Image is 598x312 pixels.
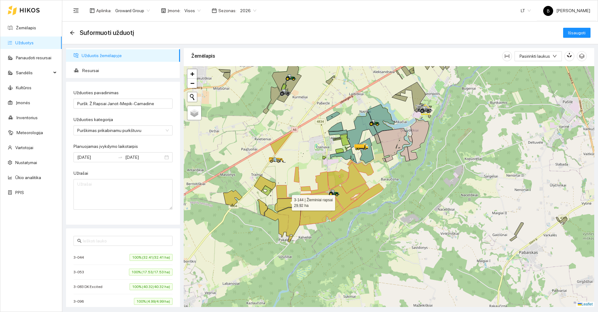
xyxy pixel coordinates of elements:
[16,100,30,105] a: Įmonės
[161,8,166,13] span: shop
[502,51,512,61] button: column-width
[168,7,181,14] span: Įmonė :
[187,106,201,120] a: Layers
[130,283,173,290] span: 100% (40.32/40.32 ha)
[212,8,217,13] span: calendar
[190,70,194,78] span: +
[74,179,173,210] textarea: Užrašai
[96,7,112,14] span: Aplinka :
[543,8,590,13] span: [PERSON_NAME]
[90,8,95,13] span: layout
[218,7,236,14] span: Sezonas :
[74,116,113,123] label: Užduoties kategorija
[74,284,106,290] span: 3-083 DK Excited
[502,54,512,59] span: column-width
[82,64,175,77] span: Resursai
[187,69,197,79] a: Zoom in
[16,25,36,30] a: Žemėlapis
[73,8,79,13] span: menu-fold
[115,6,150,15] span: Groward Group
[17,130,43,135] a: Meteorologija
[15,40,34,45] a: Užduotys
[74,269,87,275] span: 3-053
[125,154,163,161] input: Pabaigos data
[578,302,593,306] a: Leaflet
[70,4,82,17] button: menu-fold
[15,190,24,195] a: PPIS
[15,145,33,150] a: Vartotojai
[82,49,175,62] span: Užduotis žemėlapyje
[130,254,173,261] span: 100% (32.41/32.41 ha)
[568,29,586,36] span: Išsaugoti
[17,115,38,120] a: Inventorius
[563,28,591,38] button: Išsaugoti
[521,6,531,15] span: LT
[187,92,197,102] button: Initiate a new search
[187,79,197,88] a: Zoom out
[129,269,173,275] span: 100% (17.53/17.53 ha)
[16,66,51,79] span: Sandėlis
[74,254,87,261] span: 3-044
[190,79,194,87] span: −
[15,160,37,165] a: Nustatymai
[553,54,557,59] span: down
[74,99,173,109] input: Užduoties pavadinimas
[184,6,201,15] span: Visos
[70,30,75,36] div: Atgal
[547,6,550,16] span: B
[70,30,75,35] span: arrow-left
[77,126,169,135] span: Purškimas prikabinamu purkštuvu
[520,53,550,60] span: Pasirinkti laukus
[134,298,173,305] span: 100% (4.99/4.99 ha)
[16,85,31,90] a: Kultūros
[15,175,41,180] a: Ūkio analitika
[74,143,138,150] label: Planuojamas įvykdymo laikotarpis
[118,155,123,160] span: to
[74,90,119,96] label: Užduoties pavadinimas
[77,154,115,161] input: Planuojamas įvykdymo laikotarpis
[74,298,87,305] span: 3-096
[77,239,82,243] span: search
[118,155,123,160] span: swap-right
[83,237,169,244] input: Ieškoti lauko
[74,170,88,177] label: Užrašai
[16,55,51,60] a: Panaudoti resursai
[515,51,562,61] button: Pasirinkti laukusdown
[240,6,256,15] span: 2026
[80,28,134,38] span: Suformuoti užduotį
[191,47,502,65] div: Žemėlapis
